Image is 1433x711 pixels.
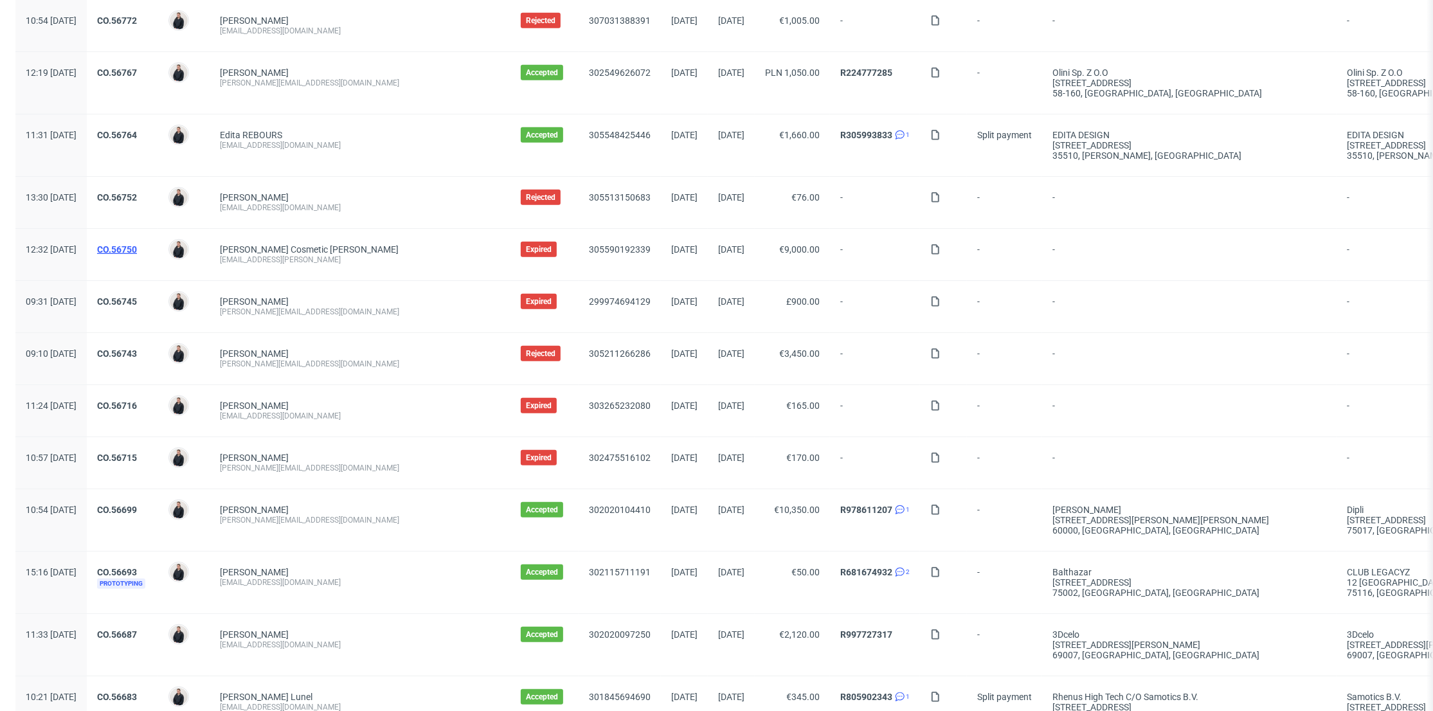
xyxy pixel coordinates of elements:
img: Adrian Margula [170,625,188,643]
a: [PERSON_NAME] [220,192,289,203]
img: Adrian Margula [170,64,188,82]
span: Accepted [526,505,558,515]
a: 302020097250 [589,629,651,640]
a: [PERSON_NAME] [220,348,289,359]
img: Adrian Margula [170,449,188,467]
span: - [840,296,910,317]
span: 10:21 [DATE] [26,692,77,702]
span: Expired [526,453,552,463]
span: - [977,505,1032,535]
a: Edita REBOURS [220,130,282,140]
span: [DATE] [718,130,744,140]
div: 3Dcelo [1052,629,1326,640]
img: Adrian Margula [170,563,188,581]
span: €345.00 [786,692,820,702]
span: - [977,244,1032,265]
span: €1,660.00 [779,130,820,140]
span: - [977,401,1032,421]
span: Expired [526,244,552,255]
a: R681674932 [840,567,892,577]
div: [EMAIL_ADDRESS][DOMAIN_NAME] [220,577,500,588]
div: [EMAIL_ADDRESS][DOMAIN_NAME] [220,411,500,421]
div: [PERSON_NAME][EMAIL_ADDRESS][DOMAIN_NAME] [220,307,500,317]
a: 2 [892,567,910,577]
a: 302549626072 [589,67,651,78]
span: Accepted [526,567,558,577]
span: [DATE] [718,244,744,255]
a: 1 [892,692,910,702]
span: - [840,244,910,265]
div: Balthazar [1052,567,1326,577]
span: Accepted [526,130,558,140]
div: 58-160, [GEOGRAPHIC_DATA] , [GEOGRAPHIC_DATA] [1052,88,1326,98]
a: CO.56683 [97,692,137,702]
span: Prototyping [97,579,145,589]
div: [EMAIL_ADDRESS][DOMAIN_NAME] [220,640,500,650]
a: 301845694690 [589,692,651,702]
div: [EMAIL_ADDRESS][DOMAIN_NAME] [220,203,500,213]
span: - [1052,401,1326,421]
span: 10:57 [DATE] [26,453,77,463]
span: - [1052,296,1326,317]
a: CO.56752 [97,192,137,203]
img: Adrian Margula [170,12,188,30]
a: 303265232080 [589,401,651,411]
span: Accepted [526,629,558,640]
div: 60000, [GEOGRAPHIC_DATA] , [GEOGRAPHIC_DATA] [1052,525,1326,535]
span: £900.00 [786,296,820,307]
a: CO.56745 [97,296,137,307]
div: EDITA DESIGN [1052,130,1326,140]
span: [DATE] [671,296,698,307]
div: [PERSON_NAME] [1052,505,1326,515]
span: 1 [906,505,910,515]
a: R978611207 [840,505,892,515]
span: Split payment [977,692,1032,702]
div: 35510, [PERSON_NAME] , [GEOGRAPHIC_DATA] [1052,150,1326,161]
a: 307031388391 [589,15,651,26]
span: Rejected [526,15,555,26]
span: - [840,15,910,36]
span: [DATE] [718,348,744,359]
span: - [1052,244,1326,265]
a: [PERSON_NAME] [220,67,289,78]
div: Olini sp. z o.o [1052,67,1326,78]
span: - [840,192,910,213]
span: - [1052,15,1326,36]
a: CO.56764 [97,130,137,140]
a: [PERSON_NAME] [220,296,289,307]
span: [DATE] [671,692,698,702]
span: 10:54 [DATE] [26,15,77,26]
span: 15:16 [DATE] [26,567,77,577]
span: 10:54 [DATE] [26,505,77,515]
a: CO.56699 [97,505,137,515]
div: [PERSON_NAME][EMAIL_ADDRESS][DOMAIN_NAME] [220,515,500,525]
span: 11:33 [DATE] [26,629,77,640]
span: - [977,192,1032,213]
a: 302020104410 [589,505,651,515]
a: 299974694129 [589,296,651,307]
div: [STREET_ADDRESS] [1052,577,1326,588]
span: €3,450.00 [779,348,820,359]
a: CO.56687 [97,629,137,640]
span: - [1052,348,1326,369]
span: [DATE] [718,629,744,640]
span: - [840,453,910,473]
a: [PERSON_NAME] Lunel [220,692,312,702]
span: [DATE] [671,67,698,78]
div: [STREET_ADDRESS][PERSON_NAME] [1052,640,1326,650]
a: CO.56715 [97,453,137,463]
span: 1 [906,130,910,140]
span: [DATE] [718,505,744,515]
span: €76.00 [791,192,820,203]
div: Rhenus High Tech c/o Samotics B.V. [1052,692,1326,702]
span: 12:32 [DATE] [26,244,77,255]
div: [EMAIL_ADDRESS][DOMAIN_NAME] [220,140,500,150]
span: [DATE] [718,296,744,307]
span: [DATE] [718,567,744,577]
span: [DATE] [671,505,698,515]
span: Rejected [526,192,555,203]
span: - [977,567,1032,598]
span: PLN 1,050.00 [765,67,820,78]
span: 11:31 [DATE] [26,130,77,140]
a: R305993833 [840,130,892,140]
